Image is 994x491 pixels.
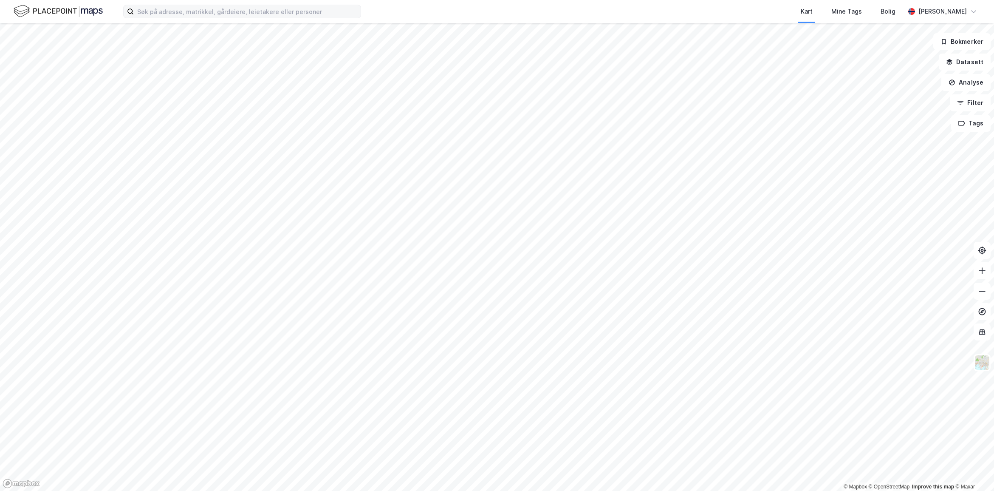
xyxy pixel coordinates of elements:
img: Z [974,355,990,371]
img: logo.f888ab2527a4732fd821a326f86c7f29.svg [14,4,103,19]
div: Mine Tags [831,6,862,17]
button: Datasett [939,54,991,71]
button: Bokmerker [933,33,991,50]
a: Mapbox [844,484,867,490]
button: Analyse [941,74,991,91]
div: [PERSON_NAME] [918,6,967,17]
input: Søk på adresse, matrikkel, gårdeiere, leietakere eller personer [134,5,361,18]
button: Filter [950,94,991,111]
div: Kart [801,6,813,17]
button: Tags [951,115,991,132]
div: Bolig [881,6,895,17]
iframe: Chat Widget [952,450,994,491]
div: Kontrollprogram for chat [952,450,994,491]
a: OpenStreetMap [869,484,910,490]
a: Improve this map [912,484,954,490]
a: Mapbox homepage [3,479,40,488]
